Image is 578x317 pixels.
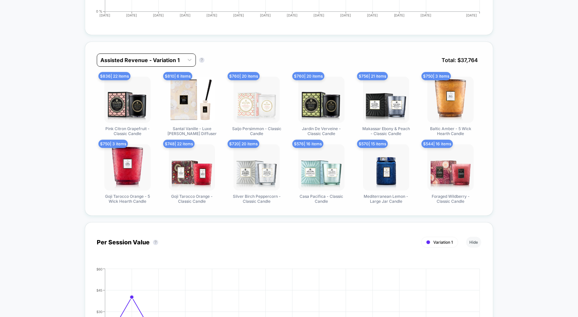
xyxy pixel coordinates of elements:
button: ? [153,240,158,245]
span: $ 570 | 15 items [357,140,388,148]
span: $ 720 | 20 items [228,140,259,148]
span: Foraged Wildberry - Classic Candle [426,194,475,204]
img: Goji Tarocco Orange - 5 Wick Hearth Candle [104,144,151,191]
tspan: [DATE] [126,13,137,17]
span: Casa Pacifica - Classic Candle [297,194,346,204]
img: Silver Birch Peppercorn - Classic Candle [234,144,280,191]
tspan: [DATE] [99,13,110,17]
span: Jardin De Verveine - Classic Candle [297,126,346,136]
tspan: [DATE] [367,13,378,17]
span: $ 750 | 3 items [421,72,451,80]
tspan: [DATE] [180,13,191,17]
img: Foraged Wildberry - Classic Candle [427,144,474,191]
span: Goji Tarocco Orange - Classic Candle [167,194,217,204]
tspan: $60 [96,267,102,271]
tspan: [DATE] [260,13,271,17]
img: Jardin De Verveine - Classic Candle [298,77,344,123]
span: $ 750 | 3 items [98,140,128,148]
span: Saijo Persimmon - Classic Candle [232,126,281,136]
tspan: 0 % [96,9,102,13]
img: Baltic Amber - 5 Wick Hearth Candle [427,77,474,123]
tspan: $30 [96,309,102,313]
tspan: [DATE] [421,13,432,17]
span: $ 756 | 21 items [357,72,388,80]
span: $ 760 | 20 items [292,72,324,80]
tspan: [DATE] [206,13,217,17]
img: Casa Pacifica - Classic Candle [298,144,344,191]
tspan: $45 [96,288,102,292]
img: Mediterranean Lemon - Large Jar Candle [363,144,409,191]
tspan: [DATE] [287,13,298,17]
span: Santal Vanille - Luxe [PERSON_NAME] Diffuser [167,126,217,136]
span: Mediterranean Lemon - Large Jar Candle [361,194,411,204]
span: Variation 1 [433,240,453,245]
tspan: [DATE] [314,13,325,17]
tspan: [DATE] [233,13,244,17]
tspan: [DATE] [153,13,164,17]
span: $ 836 | 22 items [98,72,130,80]
span: $ 760 | 20 items [228,72,260,80]
span: Goji Tarocco Orange - 5 Wick Hearth Candle [103,194,152,204]
span: Pink Citron Grapefruit - Classic Candle [103,126,152,136]
button: ? [199,57,204,63]
span: Silver Birch Peppercorn - Classic Candle [232,194,281,204]
img: Makassar Ebony & Peach - Classic Candle [363,77,409,123]
img: Santal Vanille - Luxe Reed Diffuser [169,77,215,123]
img: Pink Citron Grapefruit - Classic Candle [104,77,151,123]
img: Goji Tarocco Orange - Classic Candle [169,144,215,191]
button: Hide [466,237,481,248]
span: Makassar Ebony & Peach - Classic Candle [361,126,411,136]
span: Total: $ 37,764 [438,53,481,67]
span: $ 748 | 22 items [163,140,195,148]
tspan: [DATE] [394,13,405,17]
span: Baltic Amber - 5 Wick Hearth Candle [426,126,475,136]
img: Saijo Persimmon - Classic Candle [234,77,280,123]
span: $ 576 | 16 items [292,140,323,148]
span: $ 810 | 6 items [163,72,192,80]
tspan: [DATE] [341,13,351,17]
span: $ 544 | 16 items [421,140,453,148]
tspan: [DATE] [466,13,477,17]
